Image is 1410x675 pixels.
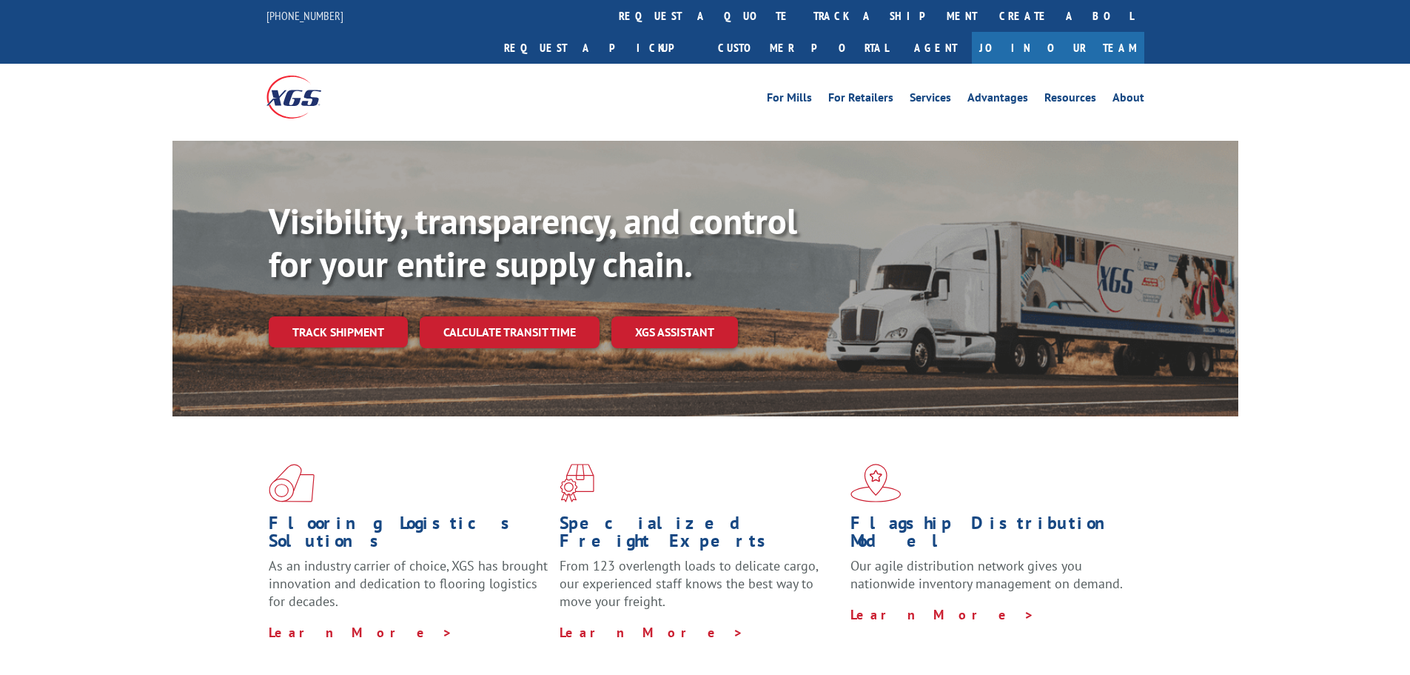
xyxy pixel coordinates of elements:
a: Calculate transit time [420,316,600,348]
b: Visibility, transparency, and control for your entire supply chain. [269,198,797,287]
a: For Retailers [828,92,893,108]
a: For Mills [767,92,812,108]
a: Join Our Team [972,32,1144,64]
a: Learn More > [269,624,453,641]
a: Track shipment [269,316,408,348]
a: Learn More > [560,624,744,641]
img: xgs-icon-total-supply-chain-intelligence-red [269,464,315,502]
h1: Flooring Logistics Solutions [269,514,548,557]
a: About [1112,92,1144,108]
a: Learn More > [850,606,1035,623]
a: [PHONE_NUMBER] [266,8,343,23]
span: As an industry carrier of choice, XGS has brought innovation and dedication to flooring logistics... [269,557,548,610]
a: Customer Portal [707,32,899,64]
h1: Flagship Distribution Model [850,514,1130,557]
a: Agent [899,32,972,64]
h1: Specialized Freight Experts [560,514,839,557]
a: Advantages [967,92,1028,108]
a: XGS ASSISTANT [611,316,738,348]
a: Resources [1044,92,1096,108]
span: Our agile distribution network gives you nationwide inventory management on demand. [850,557,1123,592]
p: From 123 overlength loads to delicate cargo, our experienced staff knows the best way to move you... [560,557,839,623]
a: Services [910,92,951,108]
img: xgs-icon-flagship-distribution-model-red [850,464,902,502]
img: xgs-icon-focused-on-flooring-red [560,464,594,502]
a: Request a pickup [493,32,707,64]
